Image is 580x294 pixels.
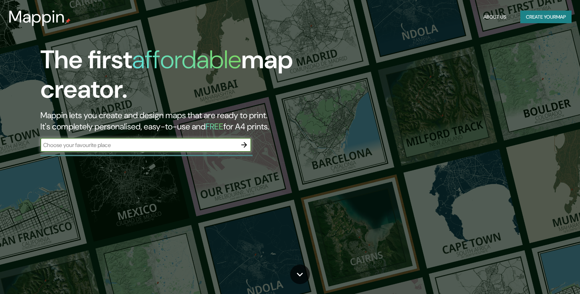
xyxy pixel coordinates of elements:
h1: affordable [132,43,241,76]
input: Choose your favourite place [40,141,237,149]
h5: FREE [206,121,223,132]
button: About Us [481,11,509,24]
button: Create yourmap [520,11,572,24]
img: mappin-pin [65,18,71,24]
h1: The first map creator. [40,45,331,110]
h3: Mappin [8,7,65,27]
h2: Mappin lets you create and design maps that are ready to print. It's completely personalised, eas... [40,110,331,132]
